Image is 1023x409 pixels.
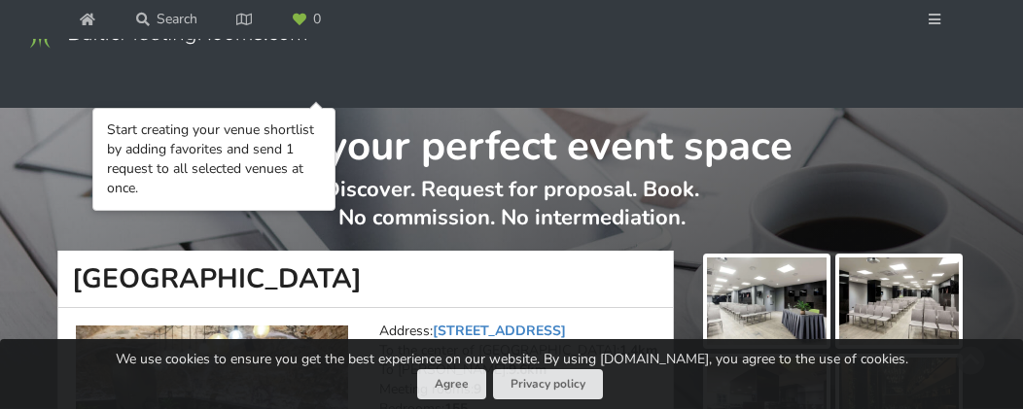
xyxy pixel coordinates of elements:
[493,369,603,399] a: Privacy policy
[433,322,566,340] a: [STREET_ADDRESS]
[417,369,486,399] button: Agree
[57,251,675,308] h1: [GEOGRAPHIC_DATA]
[707,257,827,345] img: Pullman Riga Old Town Hotel | Riga | Event place - gallery picture
[58,176,966,251] p: Discover. Request for proposal. Book. No commission. No intermediation.
[839,257,959,345] img: Pullman Riga Old Town Hotel | Riga | Event place - gallery picture
[107,120,321,198] div: Start creating your venue shortlist by adding favorites and send 1 request to all selected venues...
[313,13,321,26] span: 0
[123,2,210,37] a: Search
[58,108,966,172] h1: Find your perfect event space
